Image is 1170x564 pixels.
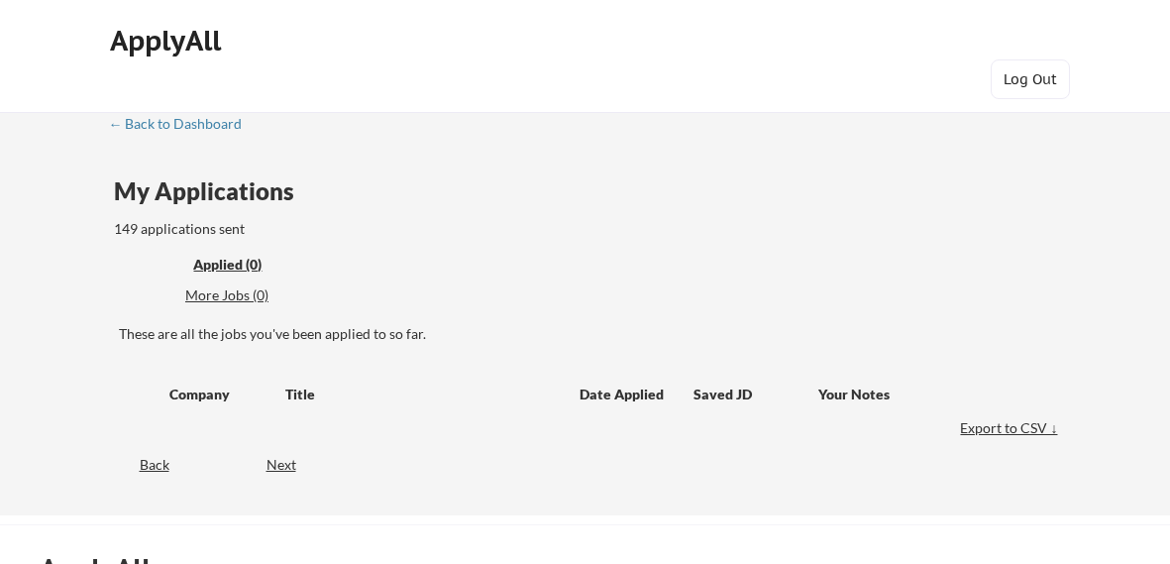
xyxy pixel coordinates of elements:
div: Applied (0) [193,255,322,275]
div: Company [169,385,268,404]
div: These are job applications we think you'd be a good fit for, but couldn't apply you to automatica... [185,285,331,306]
div: Back [109,455,169,475]
div: ApplyAll [110,24,227,57]
div: My Applications [114,179,310,203]
a: ← Back to Dashboard [108,116,257,136]
div: Saved JD [693,376,818,411]
button: Log Out [991,59,1070,99]
div: These are all the jobs you've been applied to so far. [193,255,322,276]
div: Your Notes [818,385,1044,404]
div: Title [285,385,561,404]
div: Next [266,455,319,475]
div: These are all the jobs you've been applied to so far. [119,324,1063,344]
div: 149 applications sent [114,219,497,239]
div: Export to CSV ↓ [960,418,1062,438]
div: ← Back to Dashboard [108,117,257,131]
div: Date Applied [580,385,667,404]
div: More Jobs (0) [185,285,331,305]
